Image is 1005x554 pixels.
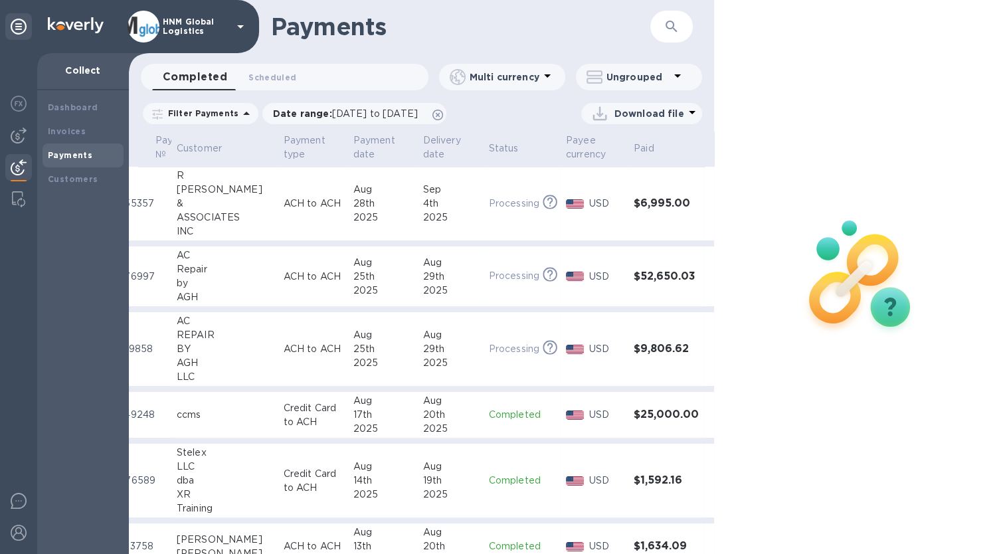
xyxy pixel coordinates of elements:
div: dba [177,474,273,488]
p: USD [589,197,623,211]
p: Collect [48,64,118,77]
span: Completed [163,68,227,86]
span: Paid [634,141,672,155]
div: & [177,197,273,211]
img: Foreign exchange [11,96,27,112]
div: 29th [423,342,478,356]
p: Date range : [273,107,424,120]
p: 97376997 [107,270,166,284]
p: Ungrouped [606,70,670,84]
div: Sep [423,183,478,197]
div: 2025 [353,211,412,225]
img: USD [566,345,584,354]
p: Customer [177,141,222,155]
div: 14th [353,474,412,488]
div: 2025 [353,488,412,502]
h3: $25,000.00 [634,409,699,421]
p: Filter Payments [163,108,238,119]
p: ACH to ACH [284,270,343,284]
div: 28th [353,197,412,211]
h3: $6,995.00 [634,197,699,210]
p: Payment № [155,134,197,161]
div: AC [177,248,273,262]
p: USD [589,408,623,422]
h3: $1,634.09 [634,540,699,553]
span: Payment type [284,134,343,161]
img: USD [566,542,584,551]
div: LLC [177,370,273,384]
h3: $9,806.62 [634,343,699,355]
p: ACH to ACH [284,197,343,211]
div: Aug [423,256,478,270]
div: 2025 [353,422,412,436]
div: 25th [353,342,412,356]
div: 29th [423,270,478,284]
div: Stelex [177,446,273,460]
div: AGH [177,290,273,304]
p: Delivery date [423,134,461,161]
div: 17th [353,408,412,422]
p: Processing [489,269,539,283]
b: Dashboard [48,102,98,112]
b: Customers [48,174,98,184]
div: 19th [423,474,478,488]
div: REPAIR [177,328,273,342]
p: Download file [614,107,684,120]
div: LLC [177,460,273,474]
div: 20th [423,408,478,422]
div: 25th [353,270,412,284]
div: 2025 [353,356,412,370]
div: ccms [177,408,273,422]
div: 4th [423,197,478,211]
p: USD [589,474,623,488]
p: Payment type [284,134,325,161]
div: [PERSON_NAME] [177,533,273,547]
p: Status [489,141,519,155]
p: ACH to ACH [284,539,343,553]
b: Payments [48,150,92,160]
p: 82199858 [107,342,166,356]
h1: Payments [271,13,608,41]
div: Aug [353,183,412,197]
p: Processing [489,342,539,356]
p: 67576589 [107,474,166,488]
div: XR [177,488,273,502]
p: 38255357 [107,197,166,211]
p: USD [589,342,623,356]
div: BY [177,342,273,356]
div: Aug [353,394,412,408]
p: Credit Card to ACH [284,467,343,495]
p: Completed [489,539,555,553]
div: Aug [423,394,478,408]
p: Credit Card to ACH [284,401,343,429]
div: Training [177,502,273,515]
div: Aug [353,328,412,342]
div: Aug [423,460,478,474]
img: USD [566,199,584,209]
div: Repair [177,262,273,276]
span: Status [489,141,536,155]
p: HNM Global Logistics [163,17,229,36]
span: Delivery date [423,134,478,161]
div: by [177,276,273,290]
p: Payee currency [566,134,606,161]
div: 2025 [423,284,478,298]
div: 13th [353,539,412,553]
div: INC [177,225,273,238]
div: R [177,169,273,183]
p: 00513758 [107,539,166,553]
b: Invoices [48,126,86,136]
div: Date range:[DATE] to [DATE] [262,103,446,124]
img: USD [566,272,584,281]
div: AC [177,314,273,328]
span: Customer [177,141,239,155]
p: Payment date [353,134,395,161]
div: 2025 [423,422,478,436]
div: 2025 [423,356,478,370]
div: 20th [423,539,478,553]
p: Processing [489,197,539,211]
p: USD [589,539,623,553]
div: Aug [423,525,478,539]
p: Paid [634,141,654,155]
div: ASSOCIATES [177,211,273,225]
